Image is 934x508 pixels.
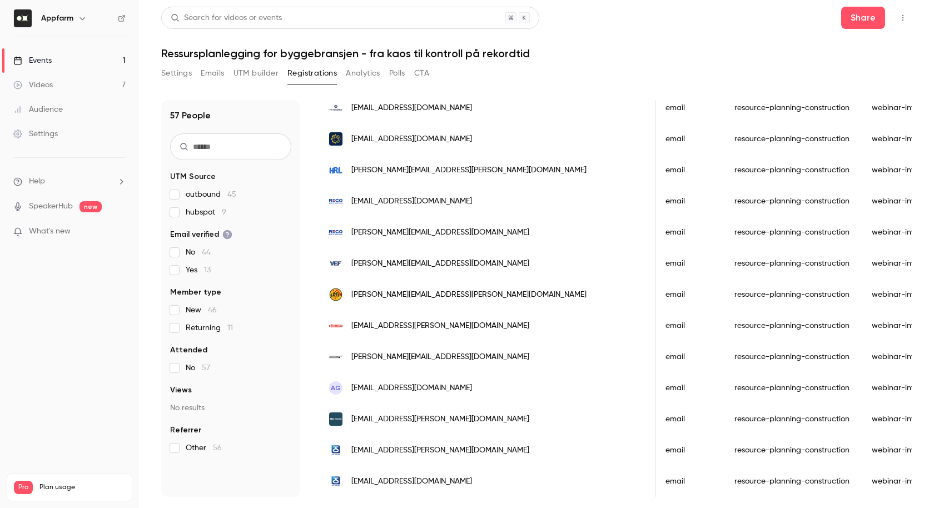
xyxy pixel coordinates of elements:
span: [EMAIL_ADDRESS][DOMAIN_NAME] [351,382,472,394]
span: [EMAIL_ADDRESS][DOMAIN_NAME] [351,133,472,145]
span: AG [331,383,341,393]
div: email [654,435,723,466]
div: resource-planning-construction [723,310,861,341]
button: Settings [161,64,192,82]
span: Member type [170,287,221,298]
button: Analytics [346,64,380,82]
div: email [654,123,723,155]
div: email [654,404,723,435]
img: bg.no [329,288,342,301]
span: [PERSON_NAME][EMAIL_ADDRESS][DOMAIN_NAME] [351,258,529,270]
span: [EMAIL_ADDRESS][PERSON_NAME][DOMAIN_NAME] [351,445,529,456]
button: CTA [414,64,429,82]
p: No results [170,402,291,414]
img: syltern.no [329,350,342,363]
span: 44 [202,248,211,256]
span: No [186,247,211,258]
div: resource-planning-construction [723,155,861,186]
div: resource-planning-construction [723,435,861,466]
div: Videos [13,79,53,91]
span: Email verified [170,229,232,240]
span: 9 [222,208,226,216]
img: lns.no [329,132,342,146]
button: Emails [201,64,224,82]
span: 45 [227,191,236,198]
div: email [654,155,723,186]
span: [PERSON_NAME][EMAIL_ADDRESS][DOMAIN_NAME] [351,351,529,363]
div: resource-planning-construction [723,217,861,248]
span: [PERSON_NAME][EMAIL_ADDRESS][DOMAIN_NAME] [351,227,529,238]
div: resource-planning-construction [723,279,861,310]
span: What's new [29,226,71,237]
div: email [654,92,723,123]
span: Returning [186,322,233,333]
span: Plan usage [39,483,125,492]
div: email [654,310,723,341]
button: Registrations [287,64,337,82]
button: UTM builder [233,64,279,82]
div: email [654,466,723,497]
span: [PERSON_NAME][EMAIL_ADDRESS][PERSON_NAME][DOMAIN_NAME] [351,165,587,176]
img: vef.no [329,257,342,270]
span: 11 [227,324,233,332]
img: siteservice.no [329,444,342,457]
div: resource-planning-construction [723,186,861,217]
span: New [186,305,217,316]
span: [EMAIL_ADDRESS][PERSON_NAME][DOMAIN_NAME] [351,414,529,425]
div: Settings [13,128,58,140]
div: email [654,341,723,372]
span: Referrer [170,425,201,436]
span: [EMAIL_ADDRESS][DOMAIN_NAME] [351,196,472,207]
h1: Ressursplanlegging for byggebransjen - fra kaos til kontroll på rekordtid [161,47,912,60]
button: Polls [389,64,405,82]
span: Yes [186,265,211,276]
div: email [654,186,723,217]
img: reco.no [329,195,342,208]
div: email [654,279,723,310]
div: Audience [13,104,63,115]
img: stsisonor.com [329,412,342,426]
div: email [654,372,723,404]
div: resource-planning-construction [723,248,861,279]
div: resource-planning-construction [723,123,861,155]
h1: 57 People [170,109,211,122]
span: No [186,362,210,373]
span: new [80,201,102,212]
span: Views [170,385,192,396]
span: outbound [186,189,236,200]
img: klund.no [329,319,342,332]
span: 57 [202,364,210,372]
div: resource-planning-construction [723,92,861,123]
div: Events [13,55,52,66]
span: Help [29,176,45,187]
img: hrl.no [329,163,342,177]
div: resource-planning-construction [723,341,861,372]
span: 13 [204,266,211,274]
div: resource-planning-construction [723,372,861,404]
span: [EMAIL_ADDRESS][DOMAIN_NAME] [351,476,472,487]
img: reco.no [329,226,342,239]
li: help-dropdown-opener [13,176,126,187]
span: UTM Source [170,171,216,182]
span: [EMAIL_ADDRESS][PERSON_NAME][DOMAIN_NAME] [351,320,529,332]
button: Share [841,7,885,29]
div: email [654,248,723,279]
div: email [654,217,723,248]
span: 46 [208,306,217,314]
span: hubspot [186,207,226,218]
span: [EMAIL_ADDRESS][DOMAIN_NAME] [351,102,472,114]
a: SpeakerHub [29,201,73,212]
section: facet-groups [170,171,291,454]
div: resource-planning-construction [723,466,861,497]
span: Other [186,442,222,454]
img: tt-teknikk.no [329,101,342,114]
span: Pro [14,481,33,494]
img: Appfarm [14,9,32,27]
img: siteservice.no [329,475,342,488]
span: [PERSON_NAME][EMAIL_ADDRESS][PERSON_NAME][DOMAIN_NAME] [351,289,587,301]
span: 56 [213,444,222,452]
h6: Appfarm [41,13,73,24]
div: Search for videos or events [171,12,282,24]
span: Attended [170,345,207,356]
div: resource-planning-construction [723,404,861,435]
